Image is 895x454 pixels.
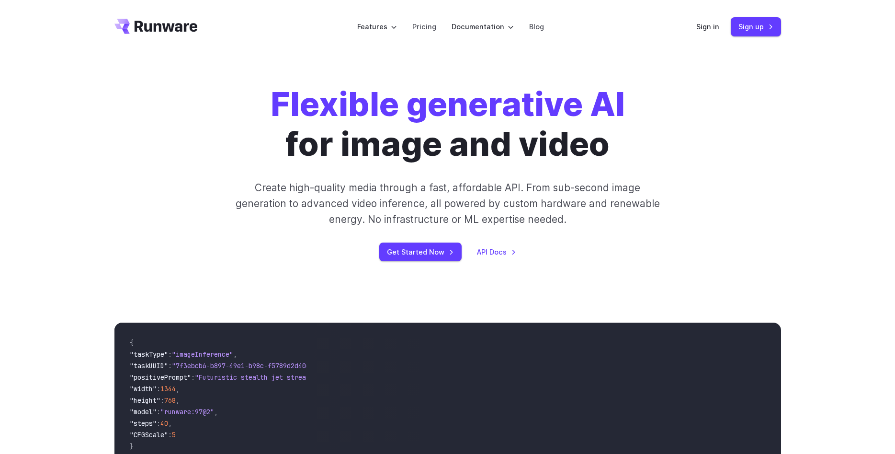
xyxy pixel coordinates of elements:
[452,21,514,32] label: Documentation
[130,384,157,393] span: "width"
[168,419,172,428] span: ,
[164,396,176,405] span: 768
[172,350,233,359] span: "imageInference"
[233,350,237,359] span: ,
[130,338,134,347] span: {
[477,246,516,257] a: API Docs
[130,419,157,428] span: "steps"
[172,431,176,439] span: 5
[130,407,157,416] span: "model"
[271,84,625,164] h1: for image and video
[379,243,462,261] a: Get Started Now
[234,180,661,228] p: Create high-quality media through a fast, affordable API. From sub-second image generation to adv...
[130,442,134,451] span: }
[160,384,176,393] span: 1344
[130,361,168,370] span: "taskUUID"
[176,384,180,393] span: ,
[168,361,172,370] span: :
[696,21,719,32] a: Sign in
[176,396,180,405] span: ,
[731,17,781,36] a: Sign up
[195,373,544,382] span: "Futuristic stealth jet streaking through a neon-lit cityscape with glowing purple exhaust"
[130,350,168,359] span: "taskType"
[160,396,164,405] span: :
[160,419,168,428] span: 40
[412,21,436,32] a: Pricing
[529,21,544,32] a: Blog
[172,361,317,370] span: "7f3ebcb6-b897-49e1-b98c-f5789d2d40d7"
[191,373,195,382] span: :
[168,431,172,439] span: :
[114,19,198,34] a: Go to /
[214,407,218,416] span: ,
[357,21,397,32] label: Features
[130,396,160,405] span: "height"
[157,384,160,393] span: :
[160,407,214,416] span: "runware:97@2"
[157,407,160,416] span: :
[271,84,625,124] strong: Flexible generative AI
[168,350,172,359] span: :
[157,419,160,428] span: :
[130,431,168,439] span: "CFGScale"
[130,373,191,382] span: "positivePrompt"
